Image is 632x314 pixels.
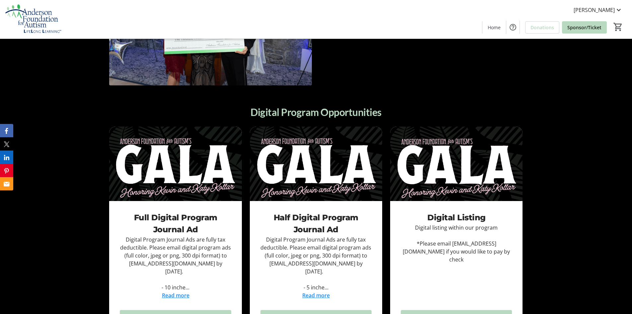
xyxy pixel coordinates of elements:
[390,127,523,201] img: Digital Listing
[250,106,382,118] strong: Digital Program Opportunities
[612,21,624,33] button: Cart
[482,21,506,34] a: Home
[567,24,601,31] span: Sponsor/Ticket
[109,127,242,201] img: Full Digital Program Journal Ad
[302,292,330,299] a: Read more
[250,127,382,201] img: Half Digital Program Journal Ad
[401,212,512,224] div: Digital Listing
[530,24,554,31] span: Donations
[562,21,607,34] a: Sponsor/Ticket
[4,3,63,36] img: Anderson Foundation for Autism 's Logo
[260,212,372,236] div: Half Digital Program Journal Ad
[525,21,559,34] a: Donations
[401,224,512,263] div: Digital listing within our program *Please email [EMAIL_ADDRESS][DOMAIN_NAME] if you would like t...
[568,5,628,15] button: [PERSON_NAME]
[162,292,189,299] a: Read more
[120,236,231,291] div: Digital Program Journal Ads are fully tax deductible. Please email digital program ads (full colo...
[120,212,231,236] div: Full Digital Program Journal Ad
[260,236,372,291] div: Digital Program Journal Ads are fully tax deductible. Please email digital program ads (full colo...
[574,6,615,14] span: [PERSON_NAME]
[506,21,520,34] button: Help
[488,24,501,31] span: Home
